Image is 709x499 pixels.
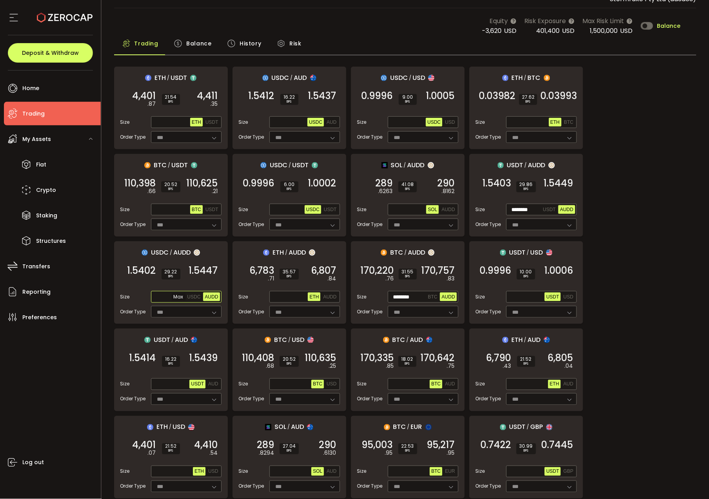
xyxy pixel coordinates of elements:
[307,118,324,127] button: USDC
[548,354,573,362] span: 6,805
[378,187,393,195] em: .6263
[145,75,151,81] img: eth_portfolio.svg
[564,294,573,300] span: USD
[120,221,146,228] span: Order Type
[289,248,306,257] span: AUDD
[36,210,57,221] span: Staking
[205,294,218,300] span: AUDD
[168,162,170,169] em: /
[327,119,336,125] span: AUD
[428,249,434,256] img: zuPXiwguUFiBOIQyqLOiXsnnNitlx7q4LCwEbLHADjIpTka+Lip0HH8D0VTrd02z+wEAAAAASUVORK5CYII=
[164,182,177,187] span: 20.52
[402,99,414,104] i: BPS
[362,92,393,100] span: 0.9996
[357,221,383,228] span: Order Type
[266,362,275,370] em: .68
[430,467,442,476] button: BTC
[564,119,574,125] span: BTC
[274,335,287,345] span: BTC
[428,75,434,81] img: usd_portfolio.svg
[151,248,169,257] span: USDC
[192,119,201,125] span: ETH
[294,73,307,83] span: AUD
[173,248,191,257] span: AUDD
[620,26,633,35] span: USD
[305,205,321,214] button: USDC
[133,92,156,100] span: 4,401
[444,118,456,127] button: USD
[325,380,338,389] button: USD
[165,99,177,104] i: BPS
[476,293,485,300] span: Size
[476,308,501,315] span: Order Type
[426,205,439,214] button: SOL
[520,269,532,274] span: 10.00
[270,160,287,170] span: USDC
[402,182,414,187] span: 41.08
[564,381,573,387] span: AUD
[522,99,534,104] i: BPS
[383,337,389,343] img: btc_portfolio.svg
[170,249,172,256] em: /
[22,134,51,145] span: My Assets
[476,206,485,213] span: Size
[155,73,166,83] span: ETH
[536,26,560,35] span: 401,400
[288,336,291,344] em: /
[283,274,296,279] i: BPS
[22,50,79,56] span: Deposit & Withdraw
[562,467,575,476] button: GBP
[357,119,367,126] span: Size
[402,269,414,274] span: 31.55
[445,469,455,474] span: EUR
[120,134,146,141] span: Order Type
[289,162,291,169] em: /
[204,205,220,214] button: USDT
[357,293,367,300] span: Size
[22,83,39,94] span: Home
[167,74,169,81] em: /
[430,380,442,389] button: BTC
[171,160,188,170] span: USDT
[545,267,573,275] span: 1.0006
[520,187,533,192] i: BPS
[427,119,441,125] span: USDC
[323,294,336,300] span: AUDD
[283,269,296,274] span: 35.57
[263,249,269,256] img: eth_portfolio.svg
[483,179,511,187] span: 1.5403
[564,469,573,474] span: GBP
[189,380,205,389] button: USDT
[563,118,575,127] button: BTC
[425,424,432,430] img: eur_portfolio.svg
[426,118,442,127] button: USDC
[490,16,508,26] span: Equity
[426,92,455,100] span: 1.0005
[528,73,541,83] span: BTC
[504,26,517,35] span: USD
[444,467,456,476] button: EUR
[431,381,441,387] span: BTC
[421,354,455,362] span: 170,642
[204,118,220,127] button: USDT
[120,119,130,126] span: Size
[476,221,501,228] span: Order Type
[207,380,220,389] button: AUD
[309,294,319,300] span: ETH
[265,337,271,343] img: btc_portfolio.svg
[285,249,287,256] em: /
[384,424,390,430] img: btc_portfolio.svg
[309,119,322,125] span: USDC
[292,160,309,170] span: USDT
[284,95,295,99] span: 16.22
[292,335,304,345] span: USD
[192,207,201,212] span: BTC
[549,162,555,168] img: zuPXiwguUFiBOIQyqLOiXsnnNitlx7q4LCwEbLHADjIpTka+Lip0HH8D0VTrd02z+wEAAAAASUVORK5CYII=
[560,207,573,212] span: AUDD
[308,179,336,187] span: 1.0002
[189,354,218,362] span: 1.5439
[188,424,195,430] img: usd_portfolio.svg
[283,362,296,366] i: BPS
[193,467,205,476] button: ETH
[361,354,394,362] span: 170,335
